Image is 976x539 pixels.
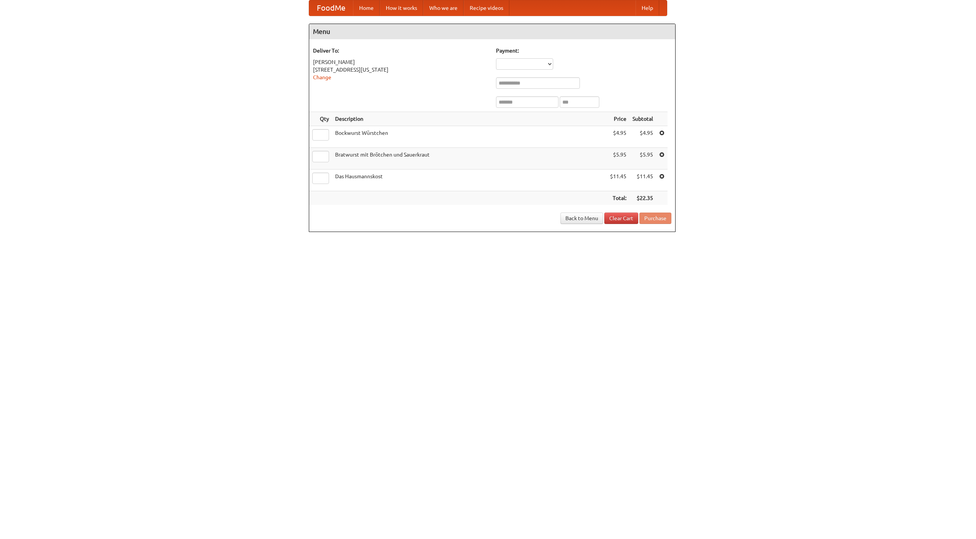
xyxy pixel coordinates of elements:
[607,170,629,191] td: $11.45
[332,170,607,191] td: Das Hausmannskost
[560,213,603,224] a: Back to Menu
[309,24,675,39] h4: Menu
[604,213,638,224] a: Clear Cart
[496,47,671,54] h5: Payment:
[309,112,332,126] th: Qty
[629,148,656,170] td: $5.95
[629,170,656,191] td: $11.45
[607,148,629,170] td: $5.95
[332,126,607,148] td: Bockwurst Würstchen
[607,191,629,205] th: Total:
[629,126,656,148] td: $4.95
[423,0,464,16] a: Who we are
[629,191,656,205] th: $22.35
[313,47,488,54] h5: Deliver To:
[309,0,353,16] a: FoodMe
[464,0,509,16] a: Recipe videos
[629,112,656,126] th: Subtotal
[332,148,607,170] td: Bratwurst mit Brötchen und Sauerkraut
[636,0,659,16] a: Help
[607,126,629,148] td: $4.95
[380,0,423,16] a: How it works
[607,112,629,126] th: Price
[353,0,380,16] a: Home
[313,74,331,80] a: Change
[313,66,488,74] div: [STREET_ADDRESS][US_STATE]
[313,58,488,66] div: [PERSON_NAME]
[332,112,607,126] th: Description
[639,213,671,224] button: Purchase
